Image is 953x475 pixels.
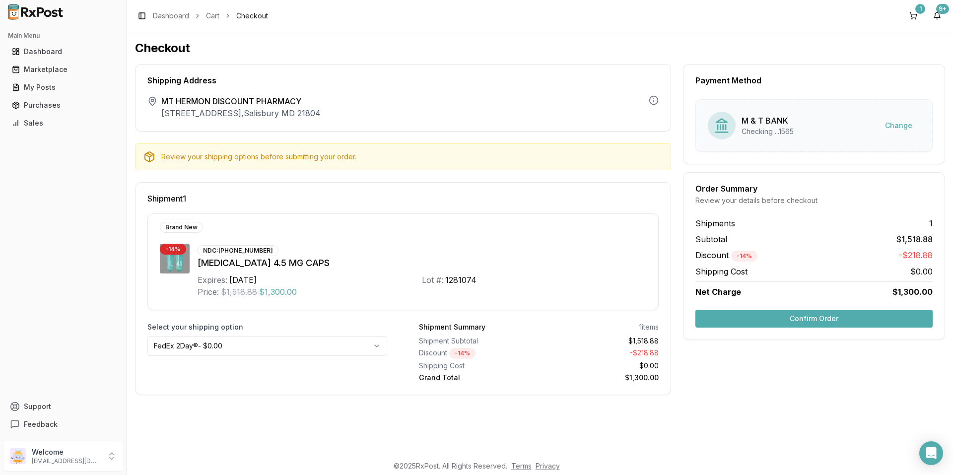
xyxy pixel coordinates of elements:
[419,322,485,332] div: Shipment Summary
[4,4,68,20] img: RxPost Logo
[536,462,560,470] a: Privacy
[160,244,190,273] img: Vraylar 4.5 MG CAPS
[695,196,933,205] div: Review your details before checkout
[153,11,268,21] nav: breadcrumb
[936,4,949,14] div: 9+
[4,44,123,60] button: Dashboard
[259,286,297,298] span: $1,300.00
[32,457,101,465] p: [EMAIL_ADDRESS][DOMAIN_NAME]
[695,266,748,277] span: Shipping Cost
[929,8,945,24] button: 9+
[161,95,321,107] span: MT HERMON DISCOUNT PHARMACY
[695,185,933,193] div: Order Summary
[639,322,659,332] div: 1 items
[543,348,659,359] div: - $218.88
[543,373,659,383] div: $1,300.00
[24,419,58,429] span: Feedback
[206,11,219,21] a: Cart
[877,117,920,135] button: Change
[543,361,659,371] div: $0.00
[731,251,757,262] div: - 14 %
[419,336,535,346] div: Shipment Subtotal
[147,76,659,84] div: Shipping Address
[4,62,123,77] button: Marketplace
[8,43,119,61] a: Dashboard
[915,4,925,14] div: 1
[135,40,945,56] h1: Checkout
[8,96,119,114] a: Purchases
[695,233,727,245] span: Subtotal
[742,115,794,127] div: M & T BANK
[8,32,119,40] h2: Main Menu
[4,79,123,95] button: My Posts
[161,152,663,162] div: Review your shipping options before submitting your order.
[4,115,123,131] button: Sales
[910,266,933,277] span: $0.00
[147,322,387,332] label: Select your shipping option
[419,348,535,359] div: Discount
[929,217,933,229] span: 1
[147,195,186,203] span: Shipment 1
[896,233,933,245] span: $1,518.88
[8,78,119,96] a: My Posts
[695,76,933,84] div: Payment Method
[695,310,933,328] button: Confirm Order
[32,447,101,457] p: Welcome
[905,8,921,24] button: 1
[445,274,476,286] div: 1281074
[160,222,203,233] div: Brand New
[919,441,943,465] div: Open Intercom Messenger
[12,118,115,128] div: Sales
[12,100,115,110] div: Purchases
[449,348,476,359] div: - 14 %
[511,462,532,470] a: Terms
[899,249,933,262] span: -$218.88
[12,65,115,74] div: Marketplace
[198,256,646,270] div: [MEDICAL_DATA] 4.5 MG CAPS
[161,107,321,119] p: [STREET_ADDRESS] , Salisbury MD 21804
[4,97,123,113] button: Purchases
[12,82,115,92] div: My Posts
[198,245,278,256] div: NDC: [PHONE_NUMBER]
[221,286,257,298] span: $1,518.88
[695,287,741,297] span: Net Charge
[12,47,115,57] div: Dashboard
[742,127,794,136] div: Checking ...1565
[695,217,735,229] span: Shipments
[419,361,535,371] div: Shipping Cost
[198,274,227,286] div: Expires:
[422,274,443,286] div: Lot #:
[8,114,119,132] a: Sales
[153,11,189,21] a: Dashboard
[4,398,123,415] button: Support
[543,336,659,346] div: $1,518.88
[419,373,535,383] div: Grand Total
[4,415,123,433] button: Feedback
[695,250,757,260] span: Discount
[229,274,257,286] div: [DATE]
[198,286,219,298] div: Price:
[160,244,186,255] div: - 14 %
[236,11,268,21] span: Checkout
[8,61,119,78] a: Marketplace
[892,286,933,298] span: $1,300.00
[10,448,26,464] img: User avatar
